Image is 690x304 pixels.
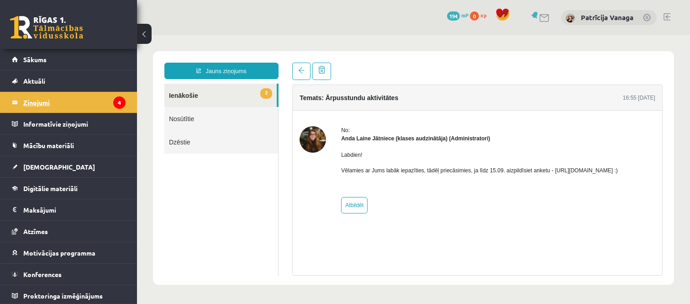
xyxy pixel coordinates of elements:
a: Patrīcija Vanaga [581,13,633,22]
div: No: [204,91,481,99]
a: Konferences [12,264,126,285]
legend: Ziņojumi [23,92,126,113]
a: Aktuāli [12,70,126,91]
span: Digitālie materiāli [23,184,78,192]
a: Atzīmes [12,221,126,242]
i: 4 [113,96,126,109]
span: [DEMOGRAPHIC_DATA] [23,163,95,171]
span: Mācību materiāli [23,141,74,149]
a: Jauns ziņojums [27,27,142,44]
p: Labdien! [204,116,481,124]
span: Proktoringa izmēģinājums [23,292,103,300]
a: Maksājumi [12,199,126,220]
a: 0 xp [470,11,491,19]
span: xp [480,11,486,19]
a: Nosūtītie [27,72,141,95]
a: Sākums [12,49,126,70]
span: Sākums [23,55,47,64]
a: Ziņojumi4 [12,92,126,113]
a: Digitālie materiāli [12,178,126,199]
span: 194 [447,11,460,21]
a: 3Ienākošie [27,48,140,72]
a: Dzēstie [27,95,141,118]
a: Rīgas 1. Tālmācības vidusskola [10,16,83,39]
a: 194 mP [447,11,469,19]
span: Atzīmes [23,227,48,235]
h4: Temats: Ārpusstundu aktivitātes [163,59,261,66]
img: Patrīcija Vanaga [566,14,575,23]
a: Motivācijas programma [12,242,126,263]
span: 0 [470,11,479,21]
a: Informatīvie ziņojumi [12,113,126,134]
span: Konferences [23,270,62,278]
a: Mācību materiāli [12,135,126,156]
span: Motivācijas programma [23,249,95,257]
a: [DEMOGRAPHIC_DATA] [12,156,126,177]
legend: Maksājumi [23,199,126,220]
a: Atbildēt [204,162,231,178]
p: Vēlamies ar Jums labāk iepazīties, tādēļ priecāsimies, ja līdz 15.09. aizpildīsiet anketu - [URL]... [204,131,481,139]
div: 16:55 [DATE] [486,59,518,67]
span: mP [461,11,469,19]
legend: Informatīvie ziņojumi [23,113,126,134]
img: Anda Laine Jātniece (klases audzinātāja) [163,91,189,117]
strong: Anda Laine Jātniece (klases audzinātāja) (Administratori) [204,100,353,107]
span: Aktuāli [23,77,45,85]
span: 3 [123,53,135,64]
